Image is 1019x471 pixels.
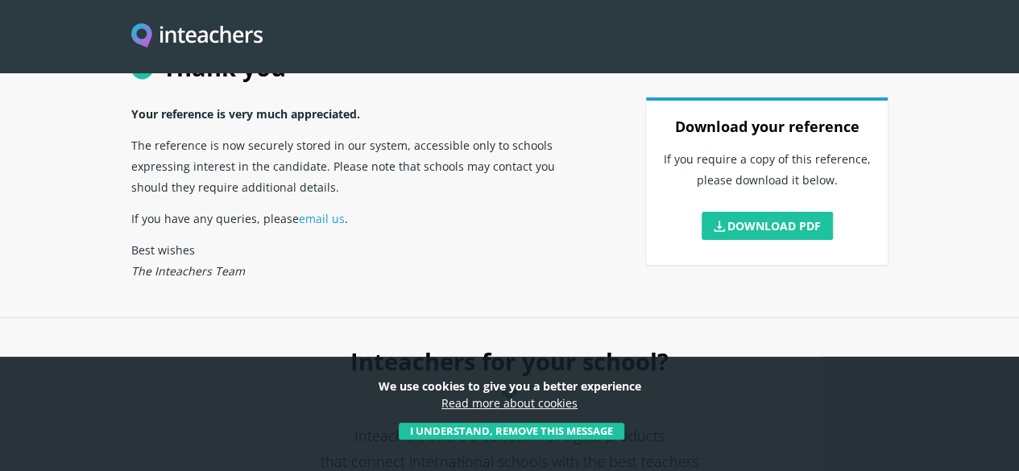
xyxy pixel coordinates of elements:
[130,97,565,129] p: Your reference is very much appreciated.
[130,233,565,286] p: Best wishes
[130,202,565,233] p: If you have any queries, please .
[399,423,624,440] button: I understand, remove this message
[130,339,888,423] h2: Inteachers for your school?
[130,263,244,279] em: The Inteachers Team
[702,212,834,240] a: Download PDF
[298,211,344,226] a: email us
[662,111,872,143] h3: Download your reference
[379,378,641,394] strong: We use cookies to give you a better experience
[441,395,578,411] a: Read more about cookies
[662,143,872,205] p: If you require a copy of this reference, please download it below.
[130,129,565,202] p: The reference is now securely stored in our system, accessible only to schools expressing interes...
[131,23,263,50] img: Inteachers
[131,23,263,50] a: Visit this site's homepage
